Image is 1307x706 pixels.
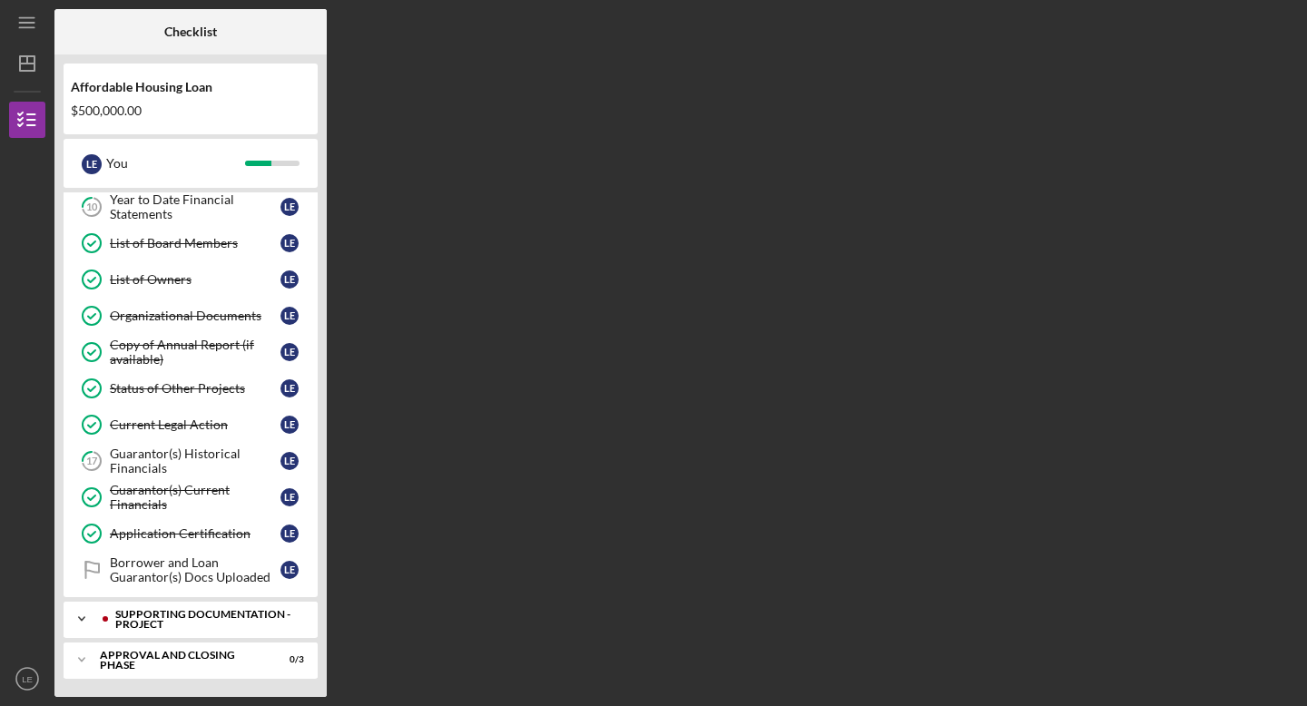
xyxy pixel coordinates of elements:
[164,25,217,39] b: Checklist
[280,488,299,506] div: L E
[280,234,299,252] div: L E
[280,198,299,216] div: L E
[86,201,98,213] tspan: 10
[110,526,280,541] div: Application Certification
[280,525,299,543] div: L E
[110,446,280,476] div: Guarantor(s) Historical Financials
[110,555,280,584] div: Borrower and Loan Guarantor(s) Docs Uploaded
[110,272,280,287] div: List of Owners
[73,407,309,443] a: Current Legal ActionLE
[9,661,45,697] button: LE
[115,609,295,630] div: Supporting Documentation - Project
[280,307,299,325] div: L E
[22,674,33,684] text: LE
[73,515,309,552] a: Application CertificationLE
[73,552,309,588] a: Borrower and Loan Guarantor(s) Docs UploadedLE
[73,334,309,370] a: Copy of Annual Report (if available)LE
[110,381,280,396] div: Status of Other Projects
[110,483,280,512] div: Guarantor(s) Current Financials
[280,379,299,397] div: L E
[280,416,299,434] div: L E
[110,417,280,432] div: Current Legal Action
[71,103,310,118] div: $500,000.00
[73,443,309,479] a: 17Guarantor(s) Historical FinancialsLE
[73,298,309,334] a: Organizational DocumentsLE
[280,343,299,361] div: L E
[73,261,309,298] a: List of OwnersLE
[110,192,280,221] div: Year to Date Financial Statements
[110,309,280,323] div: Organizational Documents
[73,479,309,515] a: Guarantor(s) Current FinancialsLE
[71,80,310,94] div: Affordable Housing Loan
[73,225,309,261] a: List of Board MembersLE
[100,650,259,671] div: Approval and Closing Phase
[73,370,309,407] a: Status of Other ProjectsLE
[271,654,304,665] div: 0 / 3
[82,154,102,174] div: L E
[110,236,280,250] div: List of Board Members
[106,148,245,179] div: You
[280,561,299,579] div: L E
[86,456,98,467] tspan: 17
[280,270,299,289] div: L E
[110,338,280,367] div: Copy of Annual Report (if available)
[73,189,309,225] a: 10Year to Date Financial StatementsLE
[280,452,299,470] div: L E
